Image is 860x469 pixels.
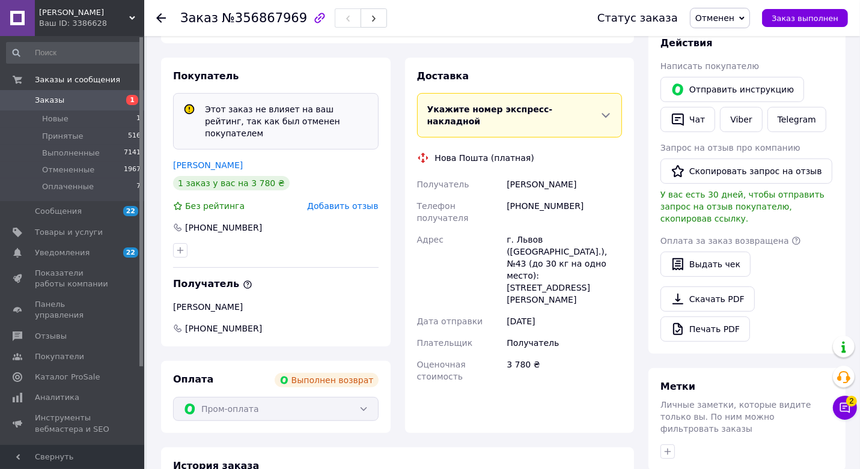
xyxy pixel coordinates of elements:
span: Отмененные [42,165,94,175]
span: Инструменты вебмастера и SEO [35,413,111,434]
button: Чат с покупателем2 [833,396,857,420]
span: Новые [42,113,69,124]
button: Выдать чек [660,252,751,277]
div: Вернуться назад [156,12,166,24]
div: Получатель [504,332,624,354]
a: Viber [720,107,762,132]
span: 7 [136,181,141,192]
div: [PHONE_NUMBER] [184,222,263,234]
div: [PHONE_NUMBER] [504,195,624,229]
div: Этот заказ не влияет на ваш рейтинг, так как был отменен покупателем [200,103,373,139]
span: 7141 [124,148,141,159]
span: 22 [123,206,138,216]
span: Дата отправки [417,316,483,326]
span: Добавить отзыв [307,201,378,211]
div: [DATE] [504,310,624,332]
div: Выполнен возврат [275,373,379,387]
button: Чат [660,107,715,132]
span: Укажите номер экспресс-накладной [427,104,553,126]
span: 1 [126,95,138,105]
div: Ваш ID: 3386628 [39,18,144,29]
span: У вас есть 30 дней, чтобы отправить запрос на отзыв покупателю, скопировав ссылку. [660,190,825,223]
span: Запрос на отзыв про компанию [660,143,801,153]
div: 3 780 ₴ [504,354,624,387]
span: Доставка [417,70,469,82]
span: Принятые [42,131,84,142]
span: Покупатель [173,70,239,82]
span: Получатель [173,278,252,289]
span: Показатели работы компании [35,268,111,289]
span: Написать покупателю [660,61,759,71]
span: 22 [123,247,138,258]
span: Метки [660,381,695,392]
a: Telegram [767,107,826,132]
span: Товары и услуги [35,227,103,238]
span: Заказы и сообщения [35,74,120,85]
button: Отправить инструкцию [660,77,804,102]
span: Оплата [173,374,213,385]
div: 1 заказ у вас на 3 780 ₴ [173,176,290,190]
button: Заказ выполнен [762,9,848,27]
span: Адрес [417,235,444,244]
span: Уведомления [35,247,90,258]
span: 1 [136,113,141,124]
span: Отзывы [35,331,67,342]
span: Получатель [417,180,469,189]
span: Оплата за заказ возвращена [660,236,789,246]
span: Без рейтинга [185,201,245,211]
span: Управление сайтом [35,444,111,466]
a: Скачать PDF [660,286,755,312]
span: Сообщения [35,206,82,217]
span: Отменен [695,13,734,23]
span: №356867969 [222,11,307,25]
a: [PERSON_NAME] [173,160,243,170]
span: Покупатели [35,351,84,362]
span: 516 [128,131,141,142]
span: Телефон получателя [417,201,469,223]
div: Статус заказа [597,12,678,24]
span: Заказ выполнен [772,14,838,23]
span: Выполненные [42,148,100,159]
span: 2 [846,396,857,407]
span: Личные заметки, которые видите только вы. По ним можно фильтровать заказы [660,400,811,434]
a: Печать PDF [660,316,750,342]
span: Аналитика [35,392,79,403]
div: Нова Пошта (платная) [432,152,537,164]
span: 1967 [124,165,141,175]
span: Заказы [35,95,64,106]
span: Оплаченные [42,181,94,192]
span: Дон Кихот [39,7,129,18]
span: Оценочная стоимость [417,360,466,381]
span: Плательщик [417,338,473,348]
div: [PERSON_NAME] [173,301,379,313]
div: [PERSON_NAME] [504,174,624,195]
span: Каталог ProSale [35,372,100,383]
span: Панель управления [35,299,111,321]
input: Поиск [6,42,142,64]
span: [PHONE_NUMBER] [184,322,263,334]
span: Заказ [180,11,218,25]
span: Действия [660,37,713,49]
div: г. Львов ([GEOGRAPHIC_DATA].), №43 (до 30 кг на одно место): [STREET_ADDRESS][PERSON_NAME] [504,229,624,310]
button: Скопировать запрос на отзыв [660,159,832,184]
